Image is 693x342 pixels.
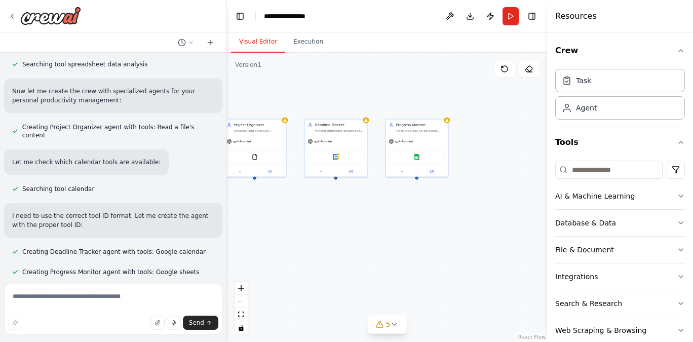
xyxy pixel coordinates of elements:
div: Project Organizer [234,123,283,128]
button: zoom in [235,282,248,295]
button: Upload files [150,316,165,330]
button: File & Document [555,237,685,263]
button: 5 [368,315,407,334]
div: Organize and structure personal projects by breaking them down into manageable tasks, setting pri... [234,129,283,133]
button: Hide right sidebar [525,9,539,23]
img: Google calendar [333,154,339,160]
div: Crew [555,65,685,128]
div: Track progress on personal goals and projects related to {project_name}, maintain progress record... [396,129,445,133]
div: Deadline TrackerMonitor important deadlines for {project_name}, set up reminder systems, and trac... [304,119,367,177]
span: Searching tool calendar [22,185,94,193]
button: AI & Machine Learning [555,183,685,209]
div: File & Document [555,245,614,255]
div: Monitor important deadlines for {project_name}, set up reminder systems, and track upcoming due d... [315,129,364,133]
div: React Flow controls [235,282,248,334]
a: React Flow attribution [518,334,546,340]
span: gpt-4o-mini [233,139,251,143]
img: Logo [20,7,81,25]
img: Google sheets [414,154,420,160]
button: fit view [235,308,248,321]
div: Version 1 [235,61,261,69]
span: Creating Project Organizer agent with tools: Read a file's content [22,123,214,139]
nav: breadcrumb [264,11,315,21]
button: Switch to previous chat [174,36,198,49]
span: Creating Deadline Tracker agent with tools: Google calendar [22,248,206,256]
button: Integrations [555,263,685,290]
span: Send [189,319,204,327]
button: Start a new chat [202,36,218,49]
button: Search & Research [555,290,685,317]
span: 5 [386,319,391,329]
div: Progress MonitorTrack progress on personal goals and projects related to {project_name}, maintain... [385,119,448,177]
div: Agent [576,103,597,113]
button: Visual Editor [231,31,285,53]
div: Search & Research [555,298,622,309]
div: Task [576,75,591,86]
button: Execution [285,31,331,53]
button: Crew [555,36,685,65]
div: Web Scraping & Browsing [555,325,646,335]
button: Database & Data [555,210,685,236]
button: toggle interactivity [235,321,248,334]
div: Database & Data [555,218,616,228]
span: gpt-4o-mini [395,139,413,143]
h4: Resources [555,10,597,22]
p: Now let me create the crew with specialized agents for your personal productivity management: [12,87,214,105]
button: Improve this prompt [8,316,22,330]
div: Progress Monitor [396,123,445,128]
div: Integrations [555,272,598,282]
span: Searching tool spreadsheet data analysis [22,60,148,68]
p: I need to use the correct tool ID format. Let me create the agent with the proper tool ID: [12,211,214,230]
span: Creating Progress Monitor agent with tools: Google sheets [22,268,200,276]
span: gpt-4o-mini [314,139,332,143]
img: FileReadTool [252,154,258,160]
div: Deadline Tracker [315,123,364,128]
button: Hide left sidebar [233,9,247,23]
button: Open in side panel [417,169,446,175]
button: Send [183,316,218,330]
p: Let me check which calendar tools are available: [12,158,161,167]
button: Tools [555,128,685,157]
div: Project OrganizerOrganize and structure personal projects by breaking them down into manageable t... [223,119,286,177]
button: Open in side panel [336,169,365,175]
button: Open in side panel [255,169,284,175]
div: AI & Machine Learning [555,191,635,201]
button: Click to speak your automation idea [167,316,181,330]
